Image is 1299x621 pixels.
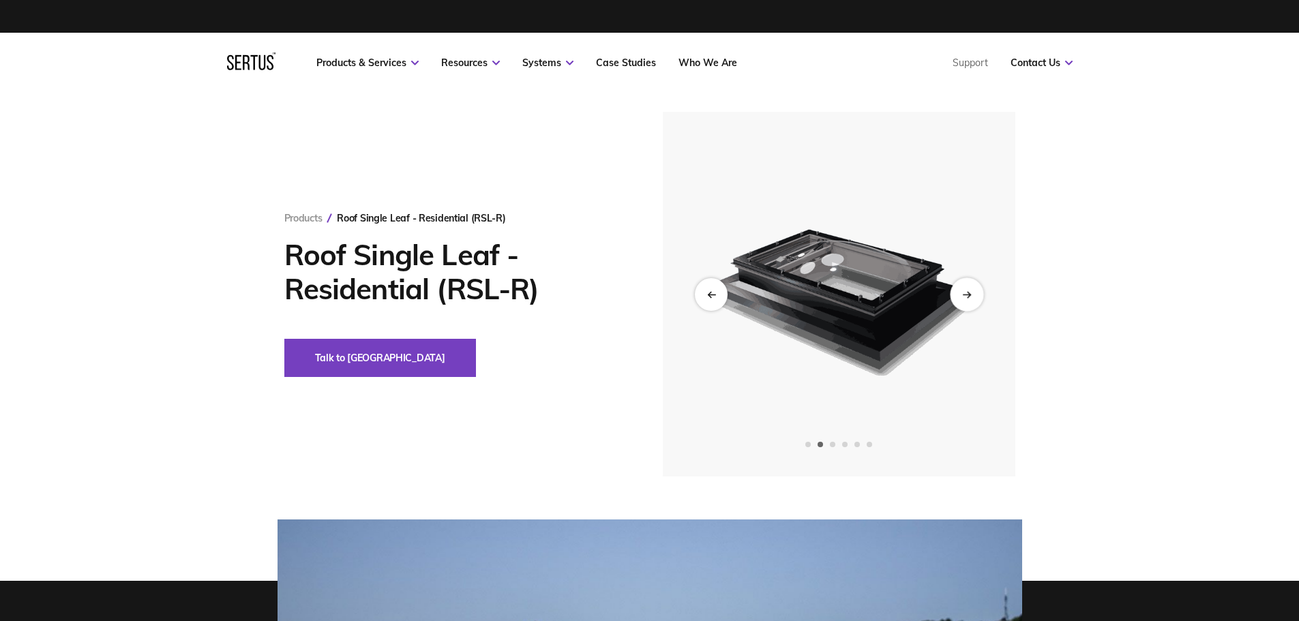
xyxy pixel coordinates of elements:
[867,442,872,447] span: Go to slide 6
[316,57,419,69] a: Products & Services
[842,442,848,447] span: Go to slide 4
[695,278,728,311] div: Previous slide
[854,442,860,447] span: Go to slide 5
[441,57,500,69] a: Resources
[830,442,835,447] span: Go to slide 3
[950,277,983,311] div: Next slide
[953,57,988,69] a: Support
[522,57,573,69] a: Systems
[678,57,737,69] a: Who We Are
[596,57,656,69] a: Case Studies
[284,238,622,306] h1: Roof Single Leaf - Residential (RSL-R)
[805,442,811,447] span: Go to slide 1
[1054,463,1299,621] iframe: Chat Widget
[1011,57,1073,69] a: Contact Us
[284,212,323,224] a: Products
[284,339,476,377] button: Talk to [GEOGRAPHIC_DATA]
